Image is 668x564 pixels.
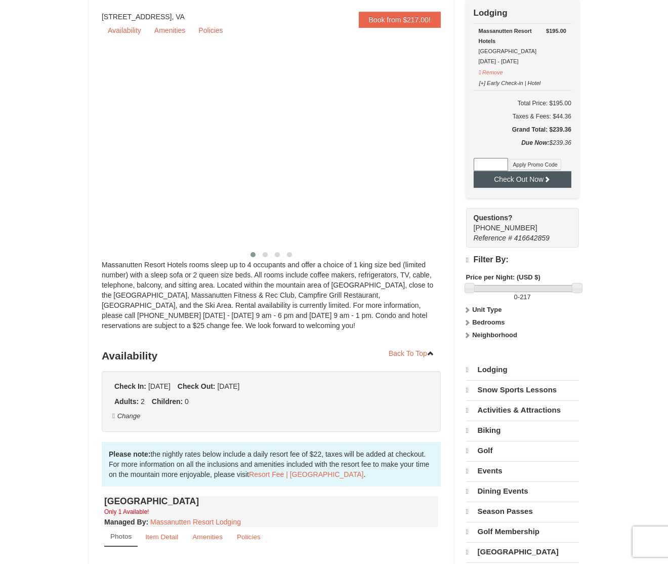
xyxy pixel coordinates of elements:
div: [GEOGRAPHIC_DATA] [DATE] - [DATE] [479,26,566,66]
strong: Massanutten Resort Hotels [479,28,532,44]
a: Lodging [466,360,579,379]
strong: Price per Night: (USD $) [466,273,540,281]
div: Taxes & Fees: $44.36 [474,111,571,122]
small: Only 1 Available! [104,508,149,515]
strong: Check Out: [178,382,216,390]
strong: Neighborhood [472,331,517,339]
button: Remove [479,65,504,77]
strong: Due Now: [521,139,549,146]
a: Book from $217.00! [359,12,441,28]
small: Amenities [192,533,223,541]
strong: Check In: [114,382,146,390]
a: Snow Sports Lessons [466,380,579,399]
a: Golf Membership [466,522,579,541]
button: Apply Promo Code [510,159,561,170]
strong: Children: [152,397,183,406]
strong: Lodging [474,8,508,18]
h3: Availability [102,346,441,366]
a: Golf [466,441,579,460]
span: 0 [514,293,518,301]
span: [DATE] [148,382,171,390]
strong: Adults: [114,397,139,406]
h6: Total Price: $195.00 [474,98,571,108]
div: $239.36 [474,138,571,158]
strong: Bedrooms [472,318,505,326]
a: Amenities [148,23,191,38]
span: Managed By [104,518,146,526]
a: Biking [466,421,579,440]
span: 2 [141,397,145,406]
h4: Filter By: [466,255,579,265]
span: [DATE] [217,382,239,390]
div: the nightly rates below include a daily resort fee of $22, taxes will be added at checkout. For m... [102,442,441,487]
h4: [GEOGRAPHIC_DATA] [104,496,438,506]
a: Amenities [186,527,229,547]
strong: $195.00 [546,26,566,36]
span: Reference # [474,234,512,242]
a: Season Passes [466,502,579,521]
a: Dining Events [466,481,579,501]
span: 217 [520,293,531,301]
small: Photos [110,533,132,540]
h5: Grand Total: $239.36 [474,125,571,135]
a: Massanutten Resort Lodging [150,518,241,526]
div: Massanutten Resort Hotels rooms sleep up to 4 occupants and offer a choice of 1 king size bed (li... [102,260,441,341]
strong: : [104,518,148,526]
a: Item Detail [139,527,185,547]
span: 0 [185,397,189,406]
button: Check Out Now [474,171,571,187]
span: [PHONE_NUMBER] [474,213,561,232]
strong: Please note: [109,450,150,458]
a: Activities & Attractions [466,400,579,420]
label: - [466,292,579,302]
a: Availability [102,23,147,38]
span: 416642859 [514,234,550,242]
button: [+] Early Check-in | Hotel [479,75,541,88]
a: Back To Top [382,346,441,361]
small: Policies [237,533,261,541]
a: Policies [192,23,229,38]
a: [GEOGRAPHIC_DATA] [466,542,579,561]
small: Item Detail [145,533,178,541]
strong: Questions? [474,214,513,222]
a: Photos [104,527,138,547]
a: Events [466,461,579,480]
a: Policies [230,527,267,547]
button: Change [112,411,141,422]
strong: Unit Type [472,306,502,313]
a: Resort Fee | [GEOGRAPHIC_DATA] [249,470,363,478]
